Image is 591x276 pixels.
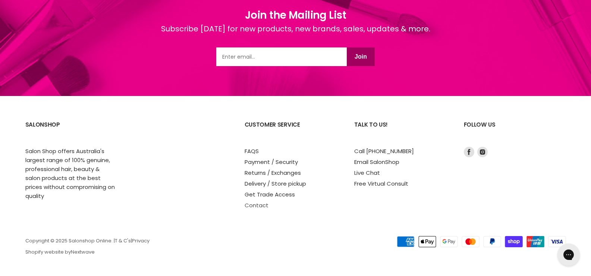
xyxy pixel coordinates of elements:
[161,23,430,47] div: Subscribe [DATE] for new products, new brands, sales, updates & more.
[245,158,298,166] a: Payment / Security
[554,241,584,269] iframe: Gorgias live chat messenger
[354,180,408,187] a: Free Virtual Consult
[25,147,115,201] p: Salon Shop offers Australia's largest range of 100% genuine, professional hair, beauty & salon pr...
[245,115,339,146] h2: Customer Service
[245,147,259,155] a: FAQS
[464,115,566,146] h2: Follow us
[245,180,306,187] a: Delivery / Store pickup
[245,201,268,209] a: Contact
[25,115,120,146] h2: SalonShop
[354,115,449,146] h2: Talk to us!
[354,169,380,177] a: Live Chat
[245,190,295,198] a: Get Trade Access
[354,147,414,155] a: Call [PHONE_NUMBER]
[161,7,430,23] h1: Join the Mailing List
[132,237,150,244] a: Privacy
[71,248,95,255] a: Nextwave
[216,47,347,66] input: Email
[25,238,345,255] p: Copyright © 2025 Salonshop Online. | | Shopify website by
[115,237,131,244] a: T & C's
[354,158,399,166] a: Email SalonShop
[347,47,375,66] button: Join
[245,169,301,177] a: Returns / Exchanges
